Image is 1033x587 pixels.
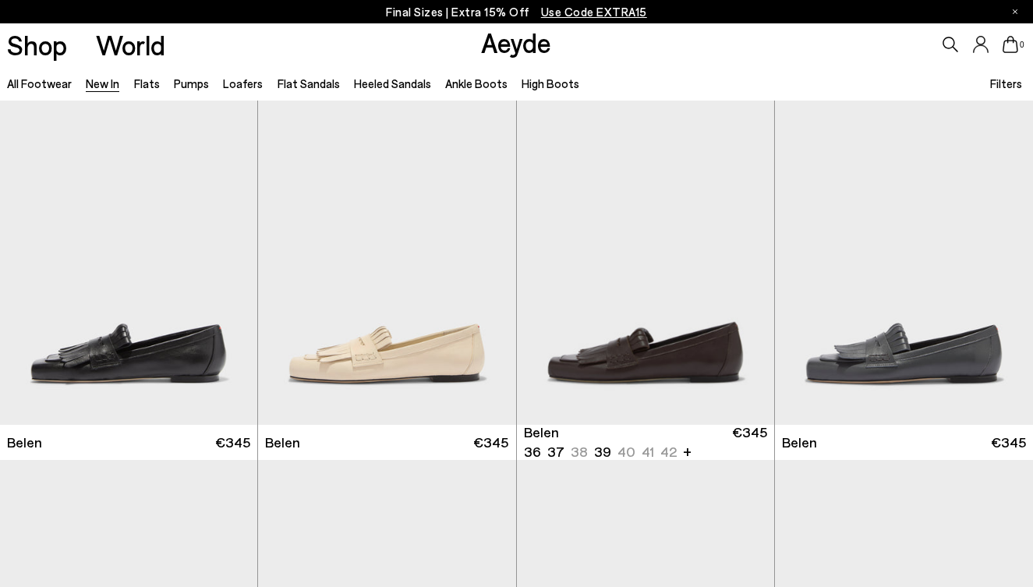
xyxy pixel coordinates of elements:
li: + [683,440,692,461]
div: 1 / 6 [517,101,774,424]
span: €345 [215,433,250,452]
span: €345 [732,423,767,461]
a: Loafers [223,76,263,90]
a: New In [86,76,119,90]
span: €345 [991,433,1026,452]
span: Belen [265,433,300,452]
span: Filters [990,76,1022,90]
span: €345 [473,433,508,452]
a: Aeyde [481,26,551,58]
a: Flats [134,76,160,90]
a: Belen €345 [775,425,1033,460]
a: Belen 36 37 38 39 40 41 42 + €345 [517,425,774,460]
img: Belen Tassel Loafers [774,101,1031,424]
a: Heeled Sandals [354,76,431,90]
span: Belen [7,433,42,452]
a: Belen €345 [258,425,515,460]
a: Ankle Boots [445,76,508,90]
li: 36 [524,442,541,461]
a: High Boots [522,76,579,90]
a: Flat Sandals [278,76,340,90]
ul: variant [524,442,672,461]
a: 0 [1003,36,1018,53]
a: All Footwear [7,76,72,90]
p: Final Sizes | Extra 15% Off [386,2,647,22]
a: 6 / 6 1 / 6 2 / 6 3 / 6 4 / 6 5 / 6 6 / 6 1 / 6 Next slide Previous slide [517,101,774,424]
a: World [96,31,165,58]
span: Belen [782,433,817,452]
div: 2 / 6 [774,101,1031,424]
li: 39 [594,442,611,461]
span: 0 [1018,41,1026,49]
span: Belen [524,423,559,442]
img: Belen Tassel Loafers [258,101,515,424]
span: Navigate to /collections/ss25-final-sizes [541,5,647,19]
li: 37 [547,442,564,461]
img: Belen Tassel Loafers [775,101,1033,424]
a: Shop [7,31,67,58]
img: Belen Tassel Loafers [517,101,774,424]
a: Pumps [174,76,209,90]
